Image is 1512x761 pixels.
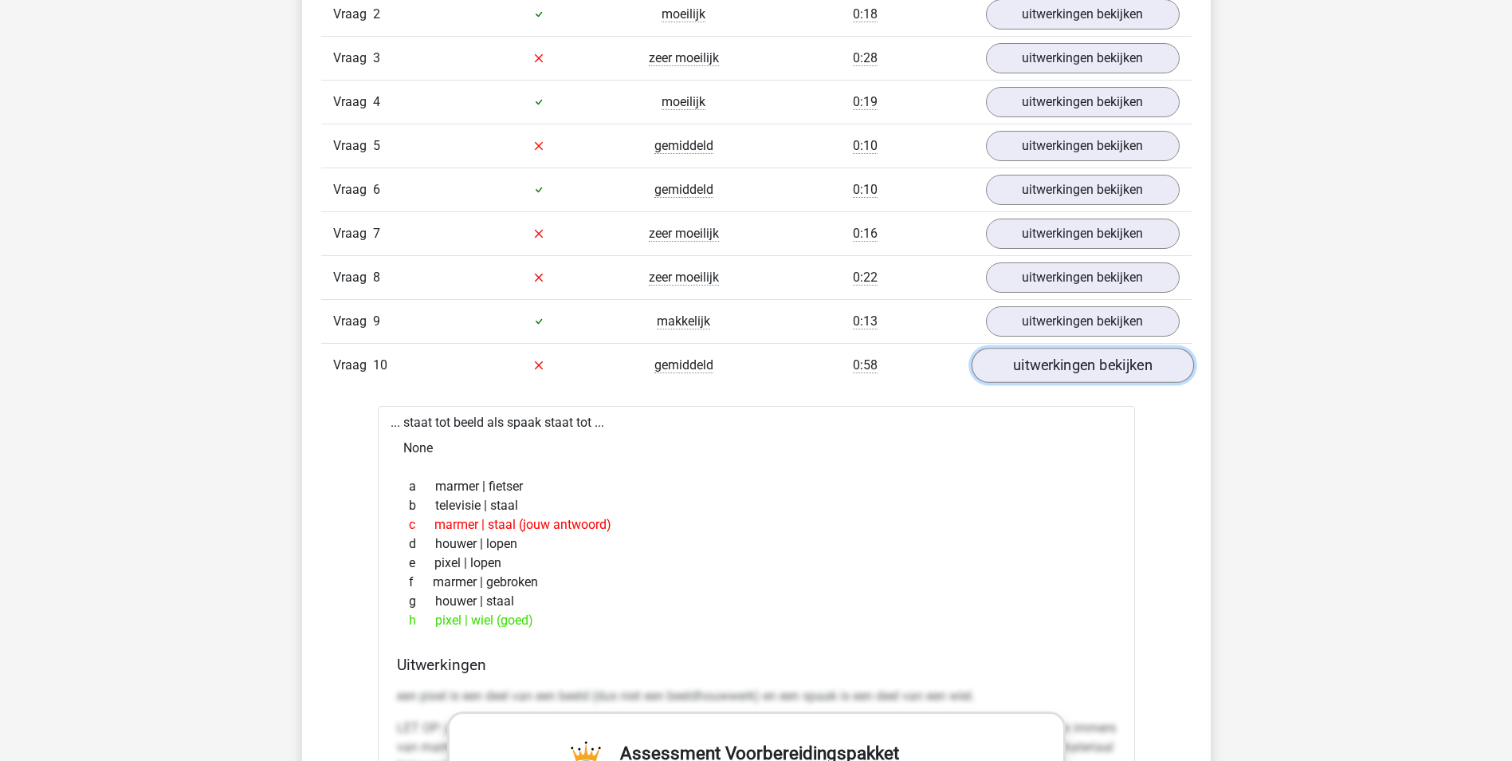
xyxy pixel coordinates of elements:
span: 0:16 [853,226,878,242]
div: marmer | gebroken [397,573,1116,592]
span: Vraag [333,312,373,331]
span: 0:13 [853,313,878,329]
a: uitwerkingen bekijken [986,219,1180,249]
h4: Uitwerkingen [397,656,1116,674]
span: zeer moeilijk [649,270,719,286]
div: houwer | staal [397,592,1116,611]
span: moeilijk [662,94,705,110]
span: gemiddeld [654,182,713,198]
span: gemiddeld [654,357,713,373]
span: Vraag [333,93,373,112]
a: uitwerkingen bekijken [971,348,1193,383]
span: Vraag [333,49,373,68]
span: 0:19 [853,94,878,110]
span: 6 [373,182,380,197]
span: Vraag [333,5,373,24]
span: 3 [373,50,380,65]
span: 0:22 [853,270,878,286]
span: 10 [373,357,387,373]
div: marmer | staal (jouw antwoord) [397,515,1116,534]
span: Vraag [333,268,373,287]
span: 0:10 [853,182,878,198]
div: pixel | lopen [397,554,1116,573]
div: houwer | lopen [397,534,1116,554]
span: a [409,477,435,496]
span: e [409,554,434,573]
span: Vraag [333,224,373,243]
span: moeilijk [662,6,705,22]
span: Vraag [333,180,373,199]
span: 4 [373,94,380,109]
span: 0:28 [853,50,878,66]
span: zeer moeilijk [649,226,719,242]
div: pixel | wiel (goed) [397,611,1116,630]
span: 0:10 [853,138,878,154]
a: uitwerkingen bekijken [986,43,1180,73]
span: 7 [373,226,380,241]
span: 0:58 [853,357,878,373]
span: g [409,592,435,611]
a: uitwerkingen bekijken [986,262,1180,293]
div: televisie | staal [397,496,1116,515]
span: 0:18 [853,6,878,22]
span: c [409,515,434,534]
div: marmer | fietser [397,477,1116,496]
span: b [409,496,435,515]
a: uitwerkingen bekijken [986,306,1180,337]
span: 8 [373,270,380,285]
span: d [409,534,435,554]
p: een pixel is een deel van een beeld (dus niet een beeldhouwwerk) en een spaak is een deel van een... [397,687,1116,706]
span: makkelijk [657,313,710,329]
span: 5 [373,138,380,153]
span: 2 [373,6,380,22]
span: gemiddeld [654,138,713,154]
a: uitwerkingen bekijken [986,131,1180,161]
div: None [391,432,1122,464]
a: uitwerkingen bekijken [986,175,1180,205]
a: uitwerkingen bekijken [986,87,1180,117]
span: 9 [373,313,380,329]
span: zeer moeilijk [649,50,719,66]
span: h [409,611,435,630]
span: f [409,573,433,592]
span: Vraag [333,136,373,156]
span: Vraag [333,356,373,375]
